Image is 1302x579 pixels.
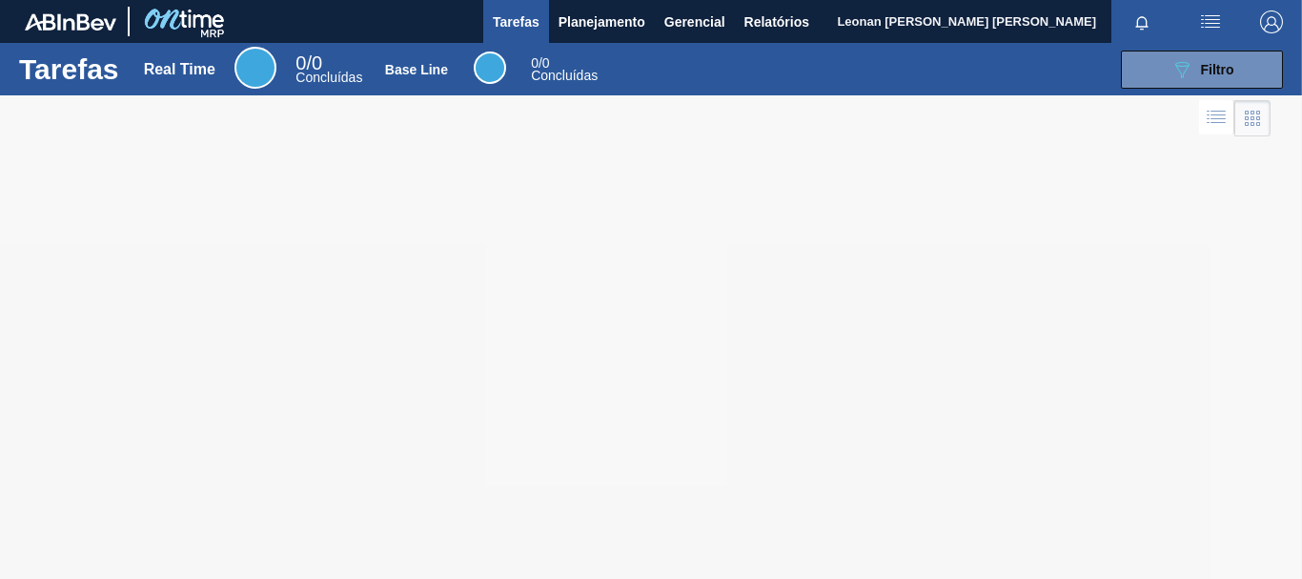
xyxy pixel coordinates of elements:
[531,57,598,82] div: Base Line
[1260,10,1283,33] img: Logout
[19,58,119,80] h1: Tarefas
[234,47,276,89] div: Real Time
[744,10,809,33] span: Relatórios
[531,68,598,83] span: Concluídas
[1201,62,1234,77] span: Filtro
[474,52,506,84] div: Base Line
[1111,9,1172,35] button: Notificações
[1121,51,1283,89] button: Filtro
[531,55,549,71] span: / 0
[1199,10,1222,33] img: userActions
[559,10,645,33] span: Planejamento
[531,55,539,71] span: 0
[295,70,362,85] span: Concluídas
[385,62,448,77] div: Base Line
[295,52,306,73] span: 0
[493,10,539,33] span: Tarefas
[25,13,116,31] img: TNhmsLtSVTkK8tSr43FrP2fwEKptu5GPRR3wAAAABJRU5ErkJggg==
[295,52,322,73] span: / 0
[295,55,362,84] div: Real Time
[664,10,725,33] span: Gerencial
[144,61,215,78] div: Real Time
